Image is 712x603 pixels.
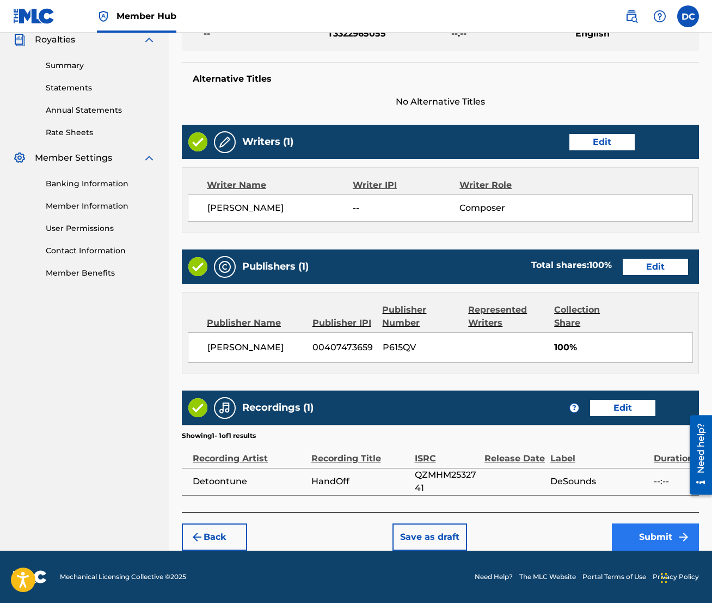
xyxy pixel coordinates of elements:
[582,572,646,582] a: Portal Terms of Use
[60,572,186,582] span: Mechanical Licensing Collective © 2025
[242,136,293,148] h5: Writers (1)
[612,523,699,551] button: Submit
[415,441,480,465] div: ISRC
[311,441,409,465] div: Recording Title
[415,468,480,495] span: QZMHM2532741
[207,341,304,354] span: [PERSON_NAME]
[459,179,557,192] div: Writer Role
[459,202,556,215] span: Composer
[193,441,306,465] div: Recording Artist
[589,260,612,270] span: 100 %
[182,523,247,551] button: Back
[46,223,156,234] a: User Permissions
[35,33,75,46] span: Royalties
[654,475,693,488] span: --:--
[116,10,176,22] span: Member Hub
[207,179,353,192] div: Writer Name
[451,27,573,40] span: --:--
[46,127,156,138] a: Rate Sheets
[46,82,156,94] a: Statements
[658,551,712,603] iframe: Chat Widget
[97,10,110,23] img: Top Rightsholder
[204,27,325,40] span: --
[621,5,642,27] a: Public Search
[554,341,692,354] span: 100%
[590,400,655,416] button: Edit
[353,202,459,215] span: --
[35,151,112,165] span: Member Settings
[575,27,697,40] span: English
[625,10,638,23] img: search
[682,410,712,500] iframe: Resource Center
[188,398,207,417] img: Valid
[218,260,231,273] img: Publishers
[661,562,667,594] div: Drag
[13,8,55,24] img: MLC Logo
[242,401,314,414] h5: Recordings (1)
[207,202,353,215] span: [PERSON_NAME]
[392,523,467,551] button: Save as draft
[554,303,627,330] div: Collection Share
[569,134,635,150] button: Edit
[13,33,26,46] img: Royalties
[218,401,231,415] img: Recordings
[188,132,207,151] img: Valid
[312,341,375,354] span: 00407473659
[550,475,648,488] span: DeSounds
[46,200,156,212] a: Member Information
[677,531,690,544] img: f7272a7cc735f4ea7f67.svg
[382,303,460,330] div: Publisher Number
[550,441,648,465] div: Label
[193,74,688,84] h5: Alternative Titles
[13,151,26,165] img: Member Settings
[519,572,576,582] a: The MLC Website
[484,441,545,465] div: Release Date
[46,105,156,116] a: Annual Statements
[46,267,156,279] a: Member Benefits
[677,5,699,27] div: User Menu
[653,10,666,23] img: help
[13,570,47,583] img: logo
[207,316,304,330] div: Publisher Name
[311,475,409,488] span: HandOff
[143,151,156,165] img: expand
[312,316,375,330] div: Publisher IPI
[46,178,156,190] a: Banking Information
[188,257,207,276] img: Valid
[654,441,693,465] div: Duration
[468,303,546,330] div: Represented Writers
[218,136,231,149] img: Writers
[475,572,513,582] a: Need Help?
[191,531,204,544] img: 7ee5dd4eb1f8a8e3ef2f.svg
[649,5,671,27] div: Help
[46,60,156,71] a: Summary
[242,260,309,273] h5: Publishers (1)
[623,259,688,275] button: Edit
[182,431,256,441] p: Showing 1 - 1 of 1 results
[570,404,579,412] span: ?
[383,341,461,354] span: P615QV
[193,475,306,488] span: Detoontune
[653,572,699,582] a: Privacy Policy
[143,33,156,46] img: expand
[353,179,459,192] div: Writer IPI
[182,95,699,108] span: No Alternative Titles
[531,259,612,272] div: Total shares:
[328,27,449,40] span: T3322965055
[46,245,156,257] a: Contact Information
